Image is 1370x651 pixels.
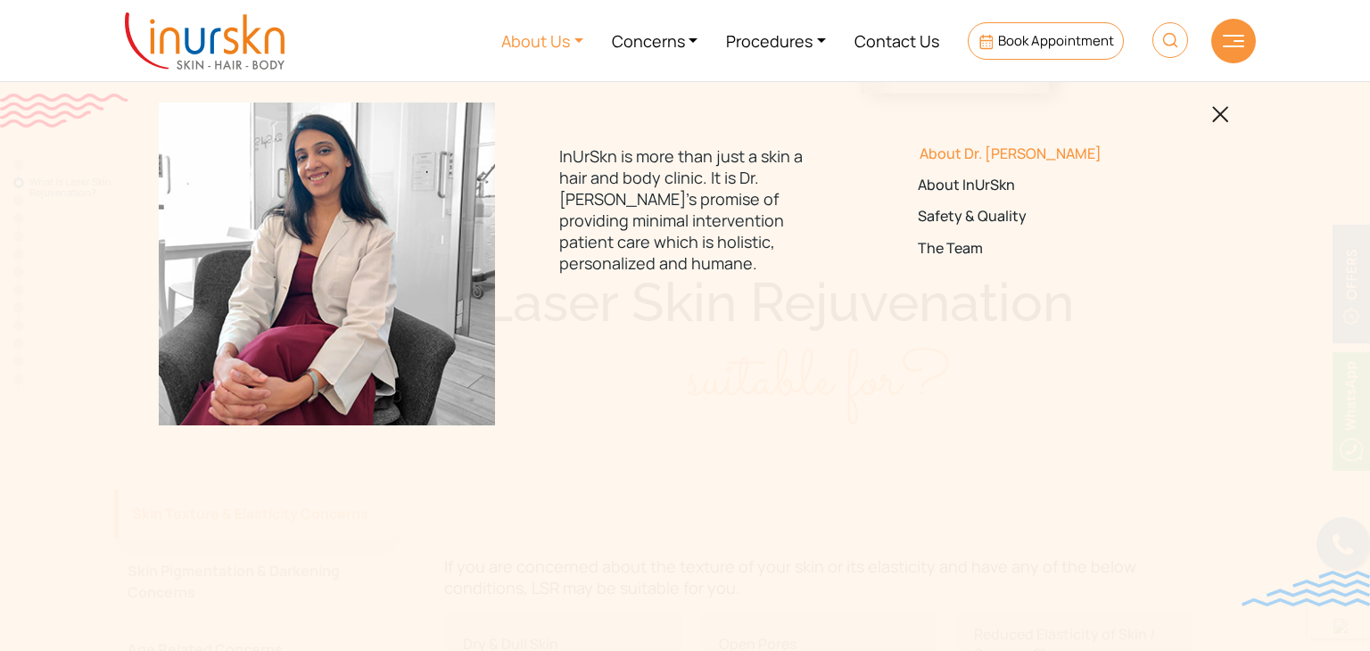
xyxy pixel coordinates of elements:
a: About InUrSkn [918,177,1168,194]
a: About Us [487,7,598,74]
a: Safety & Quality [918,208,1168,225]
p: InUrSkn is more than just a skin a hair and body clinic. It is Dr. [PERSON_NAME]'s promise of pro... [559,145,810,274]
a: Procedures [712,7,840,74]
img: bluewave [1242,571,1370,606]
img: blackclosed [1212,106,1229,123]
a: Concerns [598,7,713,74]
a: The Team [918,240,1168,257]
img: HeaderSearch [1152,22,1188,58]
img: menuabout [159,103,495,425]
img: inurskn-logo [125,12,285,70]
a: About Dr. [PERSON_NAME] [918,145,1168,162]
a: Contact Us [840,7,953,74]
img: hamLine.svg [1223,35,1244,47]
span: Book Appointment [998,31,1114,50]
a: Book Appointment [968,22,1124,60]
